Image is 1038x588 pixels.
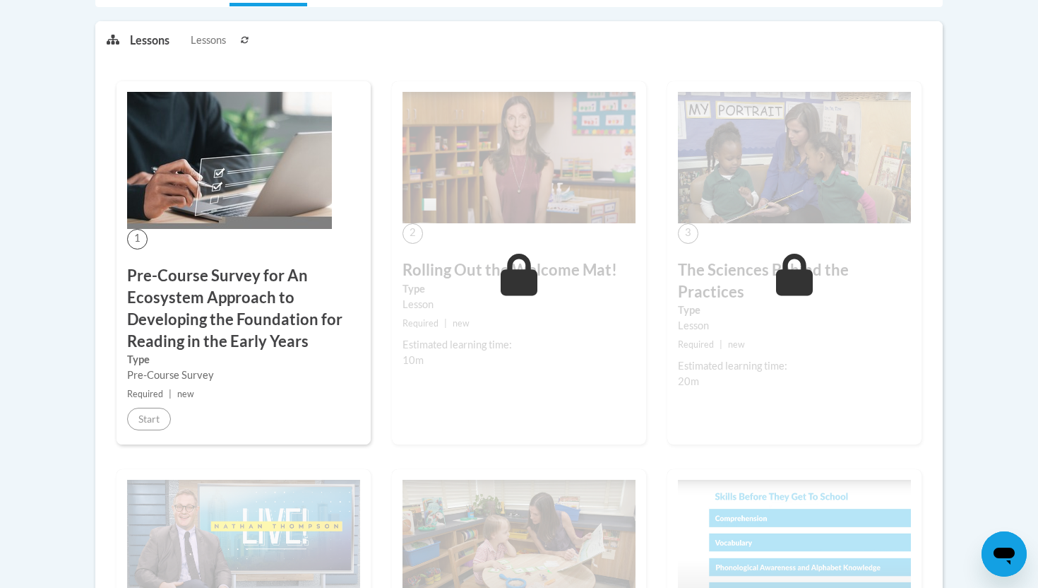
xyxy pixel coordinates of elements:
img: Course Image [402,92,636,223]
span: new [177,389,194,399]
span: Lessons [191,33,226,48]
span: 1 [127,229,148,249]
label: Type [678,302,911,318]
div: Estimated learning time: [678,358,911,374]
p: Lessons [130,33,169,48]
label: Type [402,281,636,297]
label: Type [127,352,360,367]
span: 20m [678,375,699,387]
button: Start [127,408,171,430]
div: Pre-Course Survey [127,367,360,383]
span: 3 [678,223,698,244]
iframe: Button to launch messaging window [982,531,1027,577]
span: | [169,389,172,399]
span: new [728,339,745,350]
img: Course Image [127,92,332,229]
span: | [444,318,447,329]
span: Required [402,318,439,329]
h3: The Sciences Behind the Practices [678,259,911,303]
img: Course Image [678,92,911,223]
span: new [453,318,470,329]
span: 2 [402,223,423,244]
h3: Rolling Out the Welcome Mat! [402,259,636,281]
div: Lesson [402,297,636,312]
span: Required [678,339,714,350]
div: Estimated learning time: [402,337,636,353]
span: | [720,339,722,350]
span: 10m [402,354,424,366]
h3: Pre-Course Survey for An Ecosystem Approach to Developing the Foundation for Reading in the Early... [127,265,360,352]
span: Required [127,389,163,399]
div: Lesson [678,318,911,334]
